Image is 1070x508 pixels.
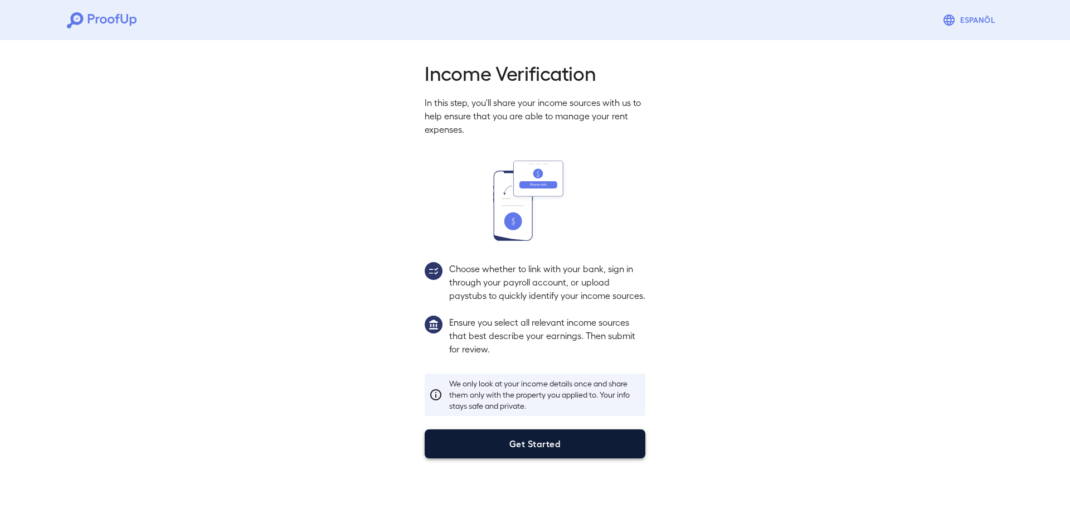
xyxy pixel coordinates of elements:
[449,316,645,356] p: Ensure you select all relevant income sources that best describe your earnings. Then submit for r...
[425,262,442,280] img: group2.svg
[425,60,645,85] h2: Income Verification
[493,161,577,241] img: transfer_money.svg
[449,262,645,302] p: Choose whether to link with your bank, sign in through your payroll account, or upload paystubs t...
[425,429,645,458] button: Get Started
[938,9,1003,31] button: Espanõl
[425,96,645,136] p: In this step, you'll share your income sources with us to help ensure that you are able to manage...
[449,378,641,412] p: We only look at your income details once and share them only with the property you applied to. Yo...
[425,316,442,333] img: group1.svg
